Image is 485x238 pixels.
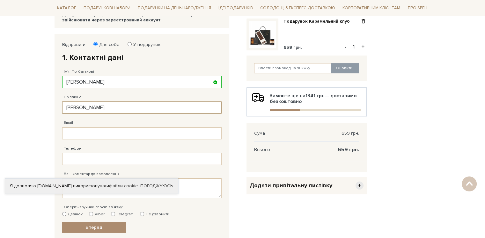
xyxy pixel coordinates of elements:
input: Не дзвонити [140,212,144,216]
button: Оновити [331,63,359,73]
a: Корпоративним клієнтам [340,3,403,13]
div: Замовте ще на — доставимо безкоштовно [252,93,361,111]
input: У подарунок [128,42,132,46]
span: 659 грн. [342,130,359,136]
img: Подарунок Карамельний клуб [249,21,276,48]
input: Viber [89,212,93,216]
a: Ідеї подарунків [216,3,255,13]
input: Ввести промокод на знижку [254,63,331,73]
a: Подарунок Карамельний клуб [283,19,355,24]
span: Сума [254,130,265,136]
a: Про Spell [405,3,430,13]
h2: 1. Контактні дані [62,53,222,63]
label: Оберіть зручний спосіб зв`язку: [64,205,123,210]
input: Для себе [93,42,98,46]
a: Погоджуюсь [140,183,173,189]
label: Ім'я По-батькові [64,69,94,75]
input: Telegram [111,212,115,216]
a: Солодощі з експрес-доставкою [258,3,338,13]
a: файли cookie [109,183,138,189]
input: Дзвінок [62,212,66,216]
label: У подарунок [129,42,160,48]
label: Для себе [95,42,120,48]
label: Не дзвонити [140,212,169,217]
button: - [342,42,349,52]
span: 659 грн. [283,45,302,50]
label: Відправити [62,42,85,48]
label: Ваш коментар до замовлення. [64,171,121,177]
button: + [359,42,367,52]
a: Каталог [55,3,79,13]
span: Додати привітальну листівку [250,182,332,189]
b: 1341 грн [305,93,325,99]
div: Я дозволяю [DOMAIN_NAME] використовувати [5,183,178,189]
label: Дзвінок [62,212,83,217]
span: Вперед [86,225,102,230]
div: Для участі в програмі лояльності Spell необхідно всі покупки здійснювати через зареєстрований акк... [62,11,222,23]
a: Подарункові набори [81,3,133,13]
label: Telegram [111,212,134,217]
span: + [356,182,364,190]
label: Email [64,120,73,126]
label: Прізвище [64,94,82,100]
span: Всього [254,147,270,152]
span: 659 грн. [338,147,359,152]
label: Телефон [64,146,81,152]
a: Подарунки на День народження [135,3,214,13]
label: Viber [89,212,105,217]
